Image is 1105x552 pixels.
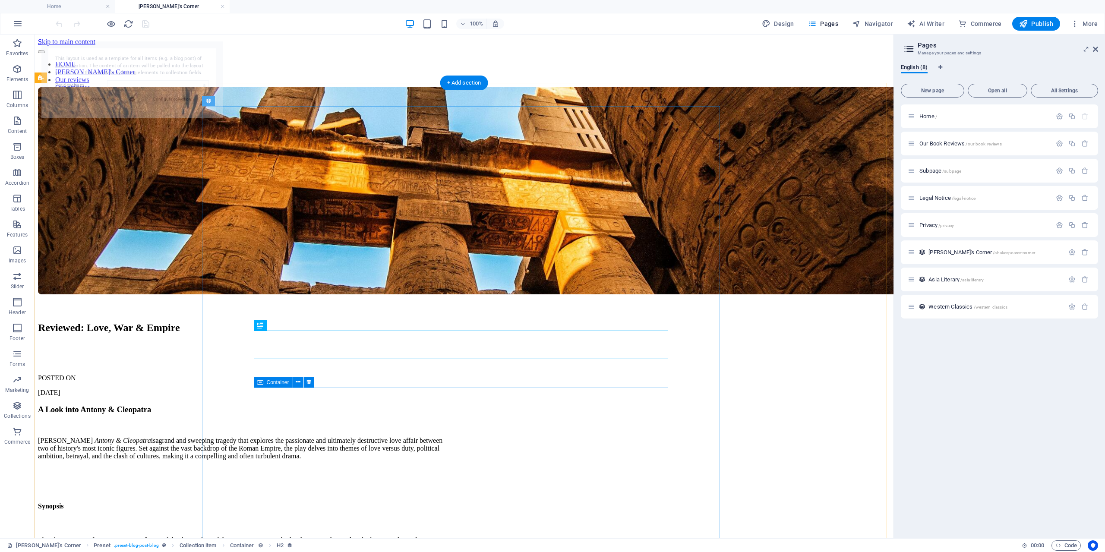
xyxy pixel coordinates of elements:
[106,19,116,29] button: Click here to leave preview mode and continue editing
[805,17,842,31] button: Pages
[1056,167,1063,174] div: Settings
[926,277,1064,282] div: Asia Literary/asia-literary
[955,17,1005,31] button: Commerce
[972,88,1023,93] span: Open all
[1081,167,1089,174] div: Remove
[926,304,1064,309] div: Western Classics/western-classics
[1055,540,1077,551] span: Code
[1056,221,1063,229] div: Settings
[123,19,133,29] button: reload
[1056,194,1063,202] div: Settings
[1081,249,1089,256] div: Remove
[849,17,897,31] button: Navigator
[1081,140,1089,147] div: Remove
[4,438,30,445] p: Commerce
[1051,540,1081,551] button: Code
[1088,540,1098,551] button: Usercentrics
[1068,249,1076,256] div: Settings
[277,540,284,551] span: Click to select. Double-click to edit
[7,231,28,238] p: Features
[974,305,1007,309] span: /western-classics
[926,249,1064,255] div: [PERSON_NAME]'s Corner/shakespeares-corner
[1022,540,1045,551] h6: Session time
[1031,540,1044,551] span: 00 00
[123,19,133,29] i: Reload page
[5,387,29,394] p: Marketing
[1068,276,1076,283] div: Settings
[94,540,293,551] nav: breadcrumb
[1068,113,1076,120] div: Duplicate
[918,49,1081,57] h3: Manage your pages and settings
[258,543,263,548] i: This element can be bound to a collection field
[4,413,30,420] p: Collections
[94,540,110,551] span: Click to select. Double-click to edit
[5,180,29,186] p: Accordion
[928,276,984,283] span: Click to open page
[917,141,1051,146] div: Our Book Reviews/our-book-reviews
[230,540,254,551] span: Click to select. Double-click to edit
[935,114,937,119] span: /
[919,140,1002,147] span: Click to open page
[758,17,798,31] button: Design
[1081,303,1089,310] div: Remove
[928,303,1007,310] span: Click to open page
[852,19,893,28] span: Navigator
[905,88,960,93] span: New page
[958,19,1002,28] span: Commerce
[917,195,1051,201] div: Legal Notice/legal-notice
[917,114,1051,119] div: Home/
[1035,88,1094,93] span: All Settings
[1068,221,1076,229] div: Duplicate
[1056,113,1063,120] div: Settings
[6,76,28,83] p: Elements
[1068,140,1076,147] div: Duplicate
[469,19,483,29] h6: 100%
[919,249,926,256] div: This layout is used as a template for all items (e.g. a blog post) of this collection. The conten...
[919,113,937,120] span: Click to open page
[1037,542,1038,549] span: :
[6,50,28,57] p: Favorites
[1012,17,1060,31] button: Publish
[1081,276,1089,283] div: Remove
[1031,84,1098,98] button: All Settings
[901,84,964,98] button: New page
[1068,303,1076,310] div: Settings
[9,205,25,212] p: Tables
[993,250,1035,255] span: /shakespeares-corner
[901,64,1098,80] div: Language Tabs
[968,84,1027,98] button: Open all
[7,540,81,551] a: Click to cancel selection. Double-click to open Pages
[758,17,798,31] div: Design (Ctrl+Alt+Y)
[919,303,926,310] div: This layout is used as a template for all items (e.g. a blog post) of this collection. The conten...
[114,540,159,551] span: . preset-blog-post-blog
[1019,19,1053,28] span: Publish
[808,19,838,28] span: Pages
[10,154,25,161] p: Boxes
[919,195,976,201] span: Click to open page
[267,380,289,385] span: Container
[919,222,954,228] span: Click to open page
[917,222,1051,228] div: Privacy/privacy
[8,128,27,135] p: Content
[762,19,794,28] span: Design
[162,543,166,548] i: This element is a customizable preset
[11,283,24,290] p: Slider
[180,540,216,551] span: Click to select. Double-click to edit
[907,19,944,28] span: AI Writer
[3,3,61,11] a: Skip to main content
[440,76,488,90] div: + Add section
[1081,194,1089,202] div: Remove
[919,167,961,174] span: Click to open page
[918,41,1098,49] h2: Pages
[1067,17,1101,31] button: More
[492,20,499,28] i: On resize automatically adjust zoom level to fit chosen device.
[6,102,28,109] p: Columns
[903,17,948,31] button: AI Writer
[9,309,26,316] p: Header
[917,168,1051,173] div: Subpage/subpage
[1068,167,1076,174] div: Duplicate
[1081,221,1089,229] div: Remove
[115,2,230,11] h4: [PERSON_NAME]'s Corner
[952,196,976,201] span: /legal-notice
[9,361,25,368] p: Forms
